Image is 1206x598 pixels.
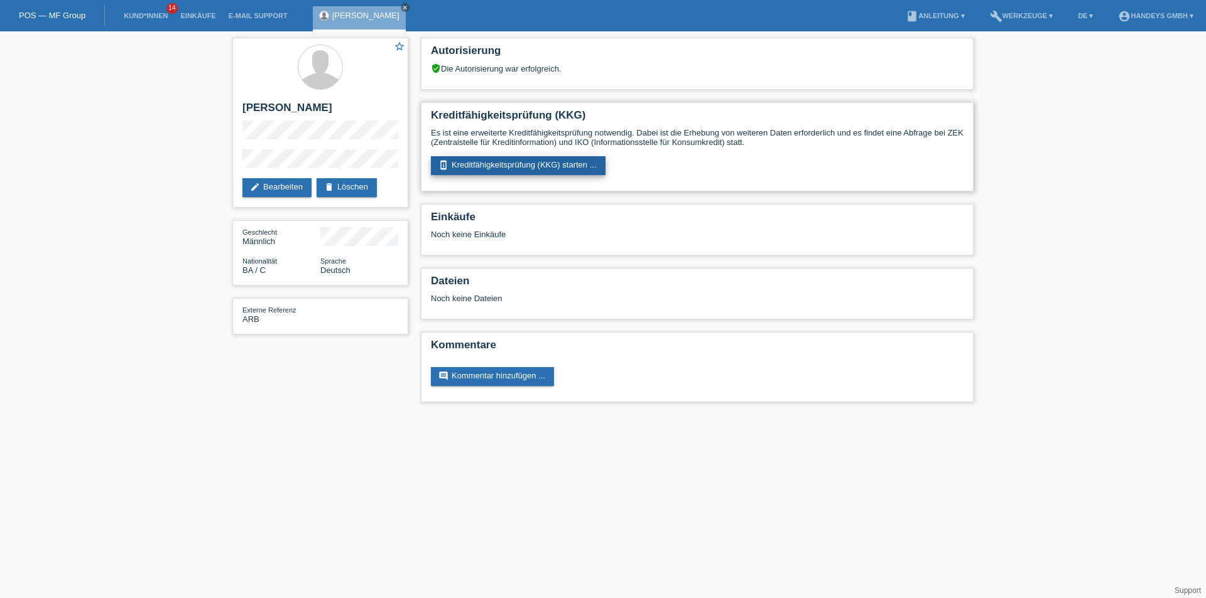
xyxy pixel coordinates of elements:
[431,63,964,73] div: Die Autorisierung war erfolgreich.
[394,41,405,54] a: star_border
[402,4,408,11] i: close
[1072,12,1099,19] a: DE ▾
[242,305,320,324] div: ARB
[431,211,964,230] h2: Einkäufe
[899,12,970,19] a: bookAnleitung ▾
[242,257,277,265] span: Nationalität
[401,3,410,12] a: close
[438,371,448,381] i: comment
[431,45,964,63] h2: Autorisierung
[317,178,377,197] a: deleteLöschen
[1112,12,1200,19] a: account_circleHandeys GmbH ▾
[431,275,964,294] h2: Dateien
[242,227,320,246] div: Männlich
[990,10,1002,23] i: build
[431,294,815,303] div: Noch keine Dateien
[431,156,606,175] a: perm_device_informationKreditfähigkeitsprüfung (KKG) starten ...
[984,12,1060,19] a: buildWerkzeuge ▾
[431,339,964,358] h2: Kommentare
[320,265,350,275] span: Deutsch
[431,109,964,128] h2: Kreditfähigkeitsprüfung (KKG)
[320,257,346,265] span: Sprache
[324,182,334,192] i: delete
[431,367,554,386] a: commentKommentar hinzufügen ...
[117,12,174,19] a: Kund*innen
[242,102,398,120] h2: [PERSON_NAME]
[1175,586,1201,595] a: Support
[222,12,294,19] a: E-Mail Support
[19,11,85,20] a: POS — MF Group
[906,10,918,23] i: book
[431,63,441,73] i: verified_user
[242,265,266,275] span: Bosnien und Herzegowina / C / 04.10.1990
[438,160,448,170] i: perm_device_information
[431,128,964,147] p: Es ist eine erweiterte Kreditfähigkeitsprüfung notwendig. Dabei ist die Erhebung von weiteren Dat...
[242,306,296,314] span: Externe Referenz
[1118,10,1131,23] i: account_circle
[174,12,222,19] a: Einkäufe
[394,41,405,52] i: star_border
[250,182,260,192] i: edit
[242,178,312,197] a: editBearbeiten
[242,228,277,236] span: Geschlecht
[431,230,964,248] div: Noch keine Einkäufe
[332,11,399,20] a: [PERSON_NAME]
[166,3,178,14] span: 14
